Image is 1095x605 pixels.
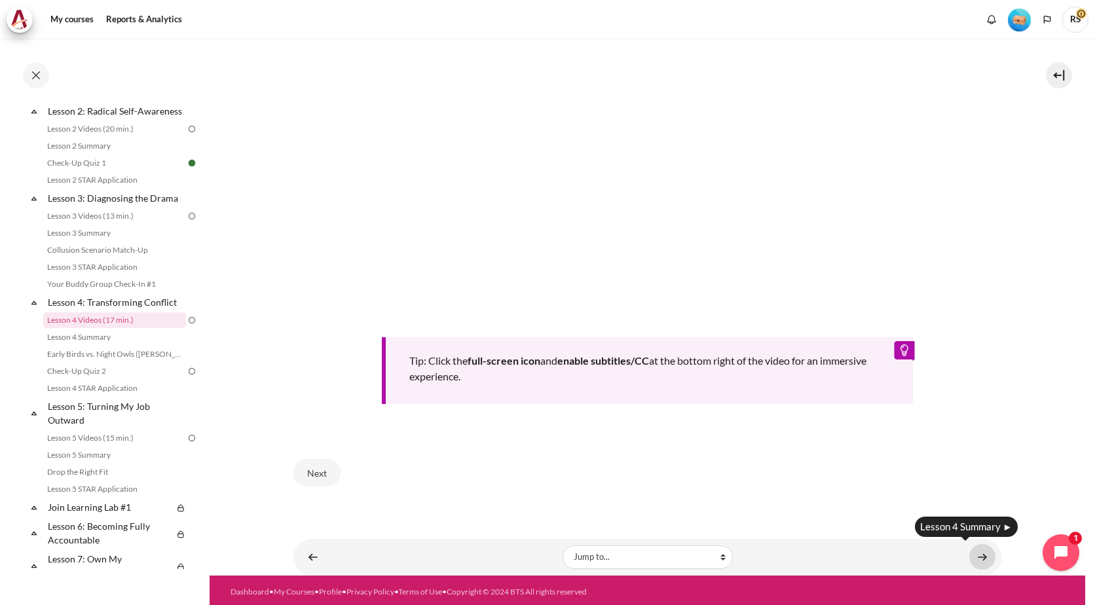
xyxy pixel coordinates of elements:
[346,587,394,596] a: Privacy Policy
[186,210,198,222] img: To do
[468,354,540,367] b: full-screen icon
[43,447,186,463] a: Lesson 5 Summary
[28,501,41,514] span: Collapse
[43,312,186,328] a: Lesson 4 Videos (17 min.)
[43,242,186,258] a: Collusion Scenario Match-Up
[300,544,326,570] a: ◄ Your Buddy Group Check-In #1
[186,432,198,444] img: To do
[28,526,41,540] span: Collapse
[231,586,691,598] div: • • • • •
[274,587,314,596] a: My Courses
[46,189,186,207] a: Lesson 3: Diagnosing the Drama
[557,354,649,367] b: enable subtitles/CC
[43,276,186,292] a: Your Buddy Group Check-In #1
[1008,9,1031,31] img: Level #1
[186,314,198,326] img: To do
[1003,7,1036,31] a: Level #1
[982,10,1001,29] div: Show notification window with no new notifications
[186,123,198,135] img: To do
[46,102,186,120] a: Lesson 2: Radical Self-Awareness
[28,192,41,205] span: Collapse
[231,587,269,596] a: Dashboard
[1037,10,1057,29] button: Languages
[46,293,186,311] a: Lesson 4: Transforming Conflict
[43,380,186,396] a: Lesson 4 STAR Application
[186,365,198,377] img: To do
[28,407,41,420] span: Collapse
[46,550,173,581] a: Lesson 7: Own My Development
[43,363,186,379] a: Check-Up Quiz 2
[319,587,342,596] a: Profile
[43,155,186,171] a: Check-Up Quiz 1
[102,7,187,33] a: Reports & Analytics
[10,10,29,29] img: Architeck
[46,517,173,549] a: Lesson 6: Becoming Fully Accountable
[43,208,186,224] a: Lesson 3 Videos (13 min.)
[43,225,186,241] a: Lesson 3 Summary
[28,559,41,572] span: Collapse
[43,481,186,497] a: Lesson 5 STAR Application
[43,138,186,154] a: Lesson 2 Summary
[46,498,173,516] a: Join Learning Lab #1
[7,7,39,33] a: Architeck Architeck
[447,587,587,596] a: Copyright © 2024 BTS All rights reserved
[43,121,186,137] a: Lesson 2 Videos (20 min.)
[43,346,186,362] a: Early Birds vs. Night Owls ([PERSON_NAME]'s Story)
[43,172,186,188] a: Lesson 2 STAR Application
[43,329,186,345] a: Lesson 4 Summary
[43,259,186,275] a: Lesson 3 STAR Application
[293,459,341,486] button: Next
[1062,7,1088,33] span: RS
[1062,7,1088,33] a: User menu
[46,7,98,33] a: My courses
[28,105,41,118] span: Collapse
[915,517,1018,537] div: Lesson 4 Summary ►
[43,464,186,480] a: Drop the Right Fit
[186,157,198,169] img: Done
[1008,7,1031,31] div: Level #1
[382,337,914,404] div: Tip: Click the and at the bottom right of the video for an immersive experience.
[43,430,186,446] a: Lesson 5 Videos (15 min.)
[28,296,41,309] span: Collapse
[398,587,442,596] a: Terms of Use
[46,397,186,429] a: Lesson 5: Turning My Job Outward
